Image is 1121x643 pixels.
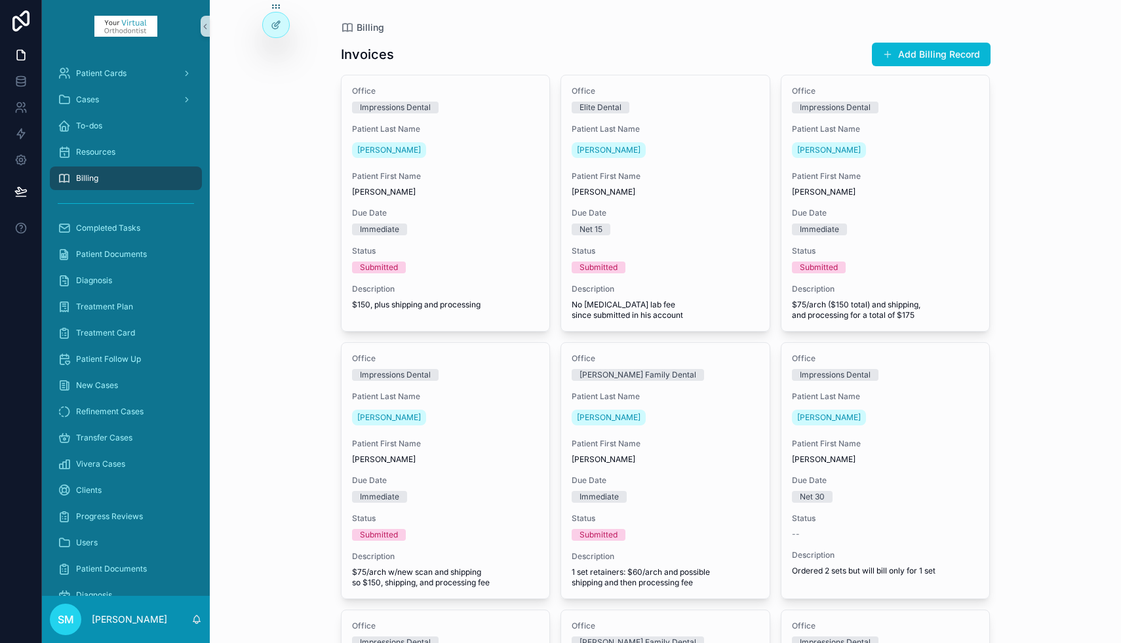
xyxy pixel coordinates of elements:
[352,410,426,425] a: [PERSON_NAME]
[76,328,135,338] span: Treatment Card
[50,531,202,555] a: Users
[572,513,759,524] span: Status
[872,43,991,66] button: Add Billing Record
[792,171,979,182] span: Patient First Name
[792,187,979,197] span: [PERSON_NAME]
[76,173,98,184] span: Billing
[580,491,619,503] div: Immediate
[352,353,540,364] span: Office
[792,300,979,321] span: $75/arch ($150 total) and shipping, and processing for a total of $175
[792,566,979,576] span: Ordered 2 sets but will bill only for 1 set
[50,88,202,111] a: Cases
[50,140,202,164] a: Resources
[50,62,202,85] a: Patient Cards
[50,400,202,423] a: Refinement Cases
[76,302,133,312] span: Treatment Plan
[76,249,147,260] span: Patient Documents
[572,187,759,197] span: [PERSON_NAME]
[800,369,871,381] div: Impressions Dental
[76,433,132,443] span: Transfer Cases
[50,557,202,581] a: Patient Documents
[357,21,384,34] span: Billing
[94,16,157,37] img: App logo
[360,262,398,273] div: Submitted
[572,208,759,218] span: Due Date
[76,511,143,522] span: Progress Reviews
[352,621,540,631] span: Office
[50,347,202,371] a: Patient Follow Up
[800,262,838,273] div: Submitted
[797,412,861,423] span: [PERSON_NAME]
[792,353,979,364] span: Office
[50,583,202,607] a: Diagnosis
[357,145,421,155] span: [PERSON_NAME]
[352,513,540,524] span: Status
[352,300,540,310] span: $150, plus shipping and processing
[792,513,979,524] span: Status
[572,246,759,256] span: Status
[792,621,979,631] span: Office
[792,124,979,134] span: Patient Last Name
[76,94,99,105] span: Cases
[50,295,202,319] a: Treatment Plan
[76,564,147,574] span: Patient Documents
[341,342,551,599] a: OfficeImpressions DentalPatient Last Name[PERSON_NAME]Patient First Name[PERSON_NAME]Due DateImme...
[360,102,431,113] div: Impressions Dental
[50,166,202,190] a: Billing
[572,300,759,321] span: No [MEDICAL_DATA] lab fee since submitted in his account
[352,208,540,218] span: Due Date
[341,45,394,64] h1: Invoices
[577,145,640,155] span: [PERSON_NAME]
[572,284,759,294] span: Description
[42,52,210,596] div: scrollable content
[360,491,399,503] div: Immediate
[58,612,74,627] span: SM
[352,124,540,134] span: Patient Last Name
[352,551,540,562] span: Description
[572,410,646,425] a: [PERSON_NAME]
[76,485,102,496] span: Clients
[352,567,540,588] span: $75/arch w/new scan and shipping so $150, shipping, and processing fee
[76,590,112,600] span: Diagnosis
[50,426,202,450] a: Transfer Cases
[572,621,759,631] span: Office
[352,187,540,197] span: [PERSON_NAME]
[360,224,399,235] div: Immediate
[572,475,759,486] span: Due Date
[352,171,540,182] span: Patient First Name
[792,550,979,560] span: Description
[341,75,551,332] a: OfficeImpressions DentalPatient Last Name[PERSON_NAME]Patient First Name[PERSON_NAME]Due DateImme...
[580,102,621,113] div: Elite Dental
[352,391,540,402] span: Patient Last Name
[76,68,127,79] span: Patient Cards
[352,284,540,294] span: Description
[800,224,839,235] div: Immediate
[792,529,800,539] span: --
[580,369,696,381] div: [PERSON_NAME] Family Dental
[572,171,759,182] span: Patient First Name
[800,491,825,503] div: Net 30
[76,354,141,364] span: Patient Follow Up
[572,454,759,465] span: [PERSON_NAME]
[800,102,871,113] div: Impressions Dental
[50,243,202,266] a: Patient Documents
[76,406,144,417] span: Refinement Cases
[76,223,140,233] span: Completed Tasks
[572,353,759,364] span: Office
[560,342,770,599] a: Office[PERSON_NAME] Family DentalPatient Last Name[PERSON_NAME]Patient First Name[PERSON_NAME]Due...
[50,478,202,502] a: Clients
[352,454,540,465] span: [PERSON_NAME]
[352,86,540,96] span: Office
[76,537,98,548] span: Users
[792,438,979,449] span: Patient First Name
[572,391,759,402] span: Patient Last Name
[50,269,202,292] a: Diagnosis
[50,114,202,138] a: To-dos
[560,75,770,332] a: OfficeElite DentalPatient Last Name[PERSON_NAME]Patient First Name[PERSON_NAME]Due DateNet 15Stat...
[572,567,759,588] span: 1 set retainers: $60/arch and possible shipping and then processing fee
[781,342,991,599] a: OfficeImpressions DentalPatient Last Name[PERSON_NAME]Patient First Name[PERSON_NAME]Due DateNet ...
[76,275,112,286] span: Diagnosis
[76,459,125,469] span: Vivera Cases
[792,475,979,486] span: Due Date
